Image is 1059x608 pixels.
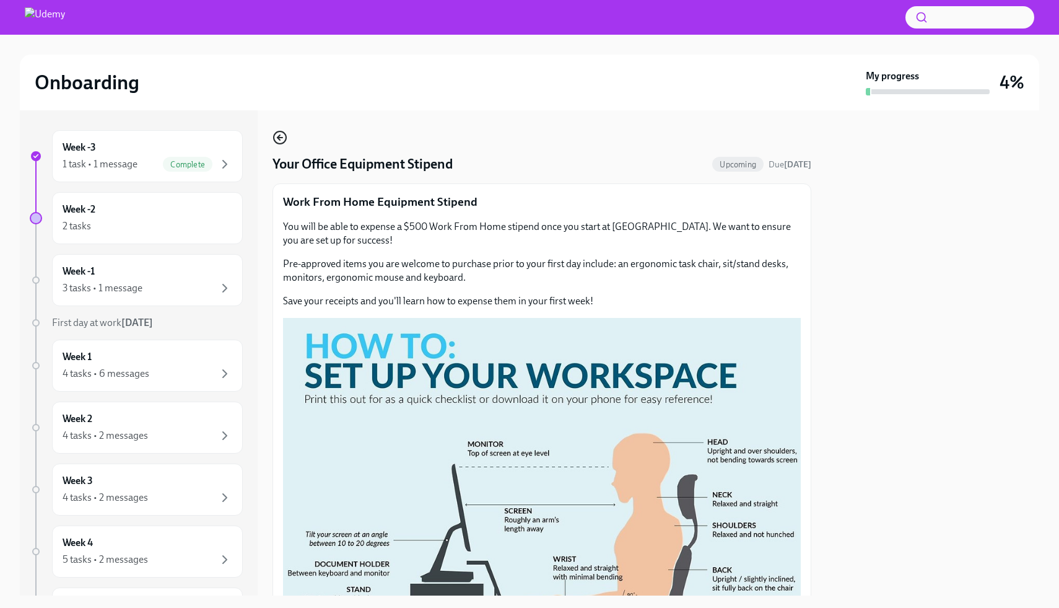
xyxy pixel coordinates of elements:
[63,203,95,216] h6: Week -2
[63,281,142,295] div: 3 tasks • 1 message
[769,159,811,170] span: Due
[30,254,243,306] a: Week -13 tasks • 1 message
[866,69,919,83] strong: My progress
[30,464,243,516] a: Week 34 tasks • 2 messages
[52,317,153,328] span: First day at work
[63,265,95,278] h6: Week -1
[1000,71,1024,94] h3: 4%
[63,367,149,381] div: 4 tasks • 6 messages
[30,130,243,182] a: Week -31 task • 1 messageComplete
[712,160,764,169] span: Upcoming
[63,350,92,364] h6: Week 1
[283,194,801,210] p: Work From Home Equipment Stipend
[63,141,96,154] h6: Week -3
[63,219,91,233] div: 2 tasks
[63,553,148,566] div: 5 tasks • 2 messages
[25,7,65,27] img: Udemy
[272,155,453,174] h4: Your Office Equipment Stipend
[63,491,148,504] div: 4 tasks • 2 messages
[63,474,93,488] h6: Week 3
[784,159,811,170] strong: [DATE]
[30,402,243,454] a: Week 24 tasks • 2 messages
[30,526,243,578] a: Week 45 tasks • 2 messages
[63,412,92,426] h6: Week 2
[63,429,148,443] div: 4 tasks • 2 messages
[121,317,153,328] strong: [DATE]
[30,340,243,392] a: Week 14 tasks • 6 messages
[63,536,93,550] h6: Week 4
[30,316,243,330] a: First day at work[DATE]
[163,160,212,169] span: Complete
[283,294,801,308] p: Save your receipts and you'll learn how to expense them in your first week!
[35,70,139,95] h2: Onboarding
[30,192,243,244] a: Week -22 tasks
[283,220,801,247] p: You will be able to expense a $500 Work From Home stipend once you start at [GEOGRAPHIC_DATA]. We...
[63,157,137,171] div: 1 task • 1 message
[283,257,801,284] p: Pre-approved items you are welcome to purchase prior to your first day include: an ergonomic task...
[769,159,811,170] span: September 8th, 2025 10:00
